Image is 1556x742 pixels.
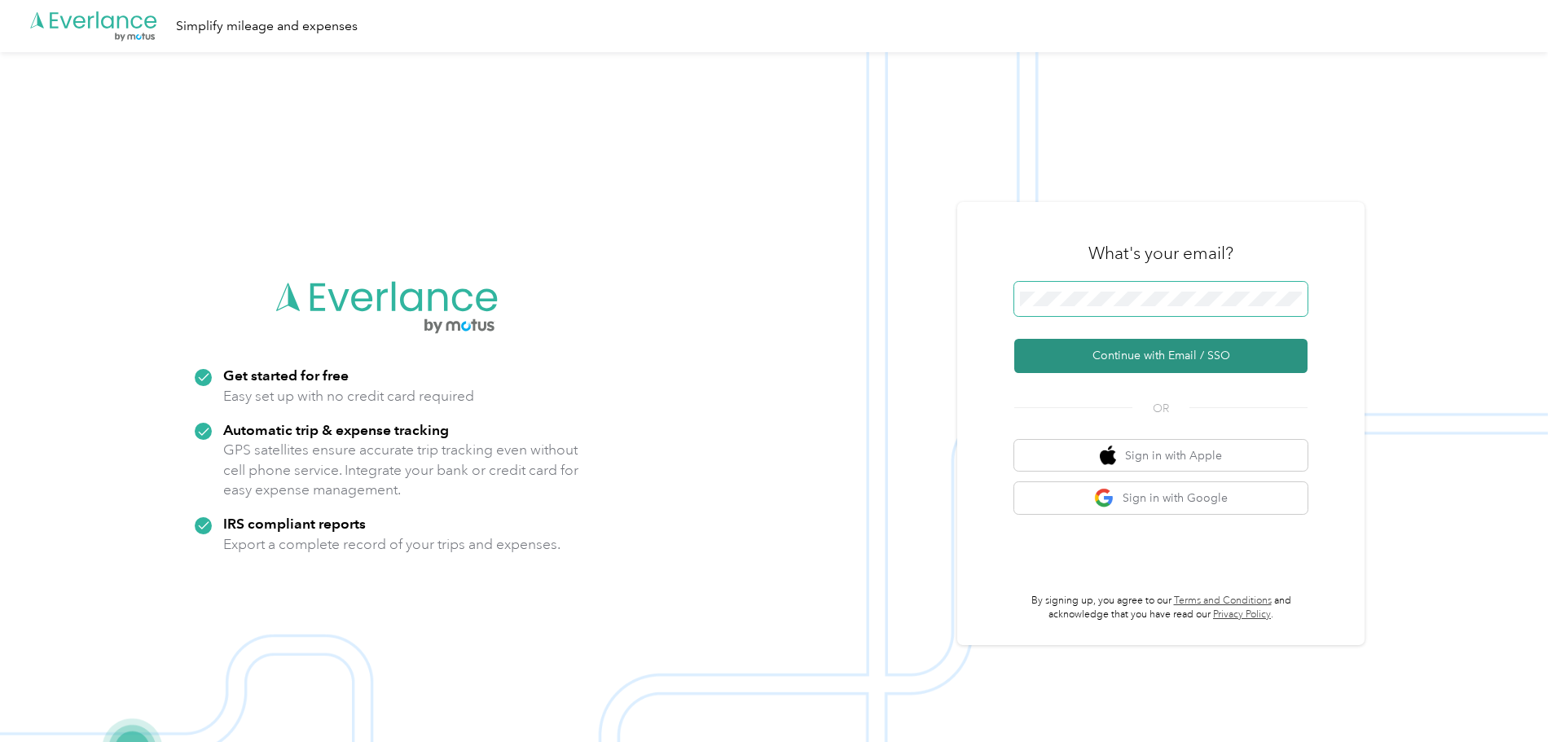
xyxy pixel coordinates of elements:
[223,534,560,555] p: Export a complete record of your trips and expenses.
[223,367,349,384] strong: Get started for free
[1014,594,1308,622] p: By signing up, you agree to our and acknowledge that you have read our .
[1094,488,1114,508] img: google logo
[176,16,358,37] div: Simplify mileage and expenses
[1174,595,1272,607] a: Terms and Conditions
[1014,440,1308,472] button: apple logoSign in with Apple
[223,386,474,406] p: Easy set up with no credit card required
[223,440,579,500] p: GPS satellites ensure accurate trip tracking even without cell phone service. Integrate your bank...
[1213,608,1271,621] a: Privacy Policy
[223,421,449,438] strong: Automatic trip & expense tracking
[1100,446,1116,466] img: apple logo
[1088,242,1233,265] h3: What's your email?
[223,515,366,532] strong: IRS compliant reports
[1132,400,1189,417] span: OR
[1014,339,1308,373] button: Continue with Email / SSO
[1014,482,1308,514] button: google logoSign in with Google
